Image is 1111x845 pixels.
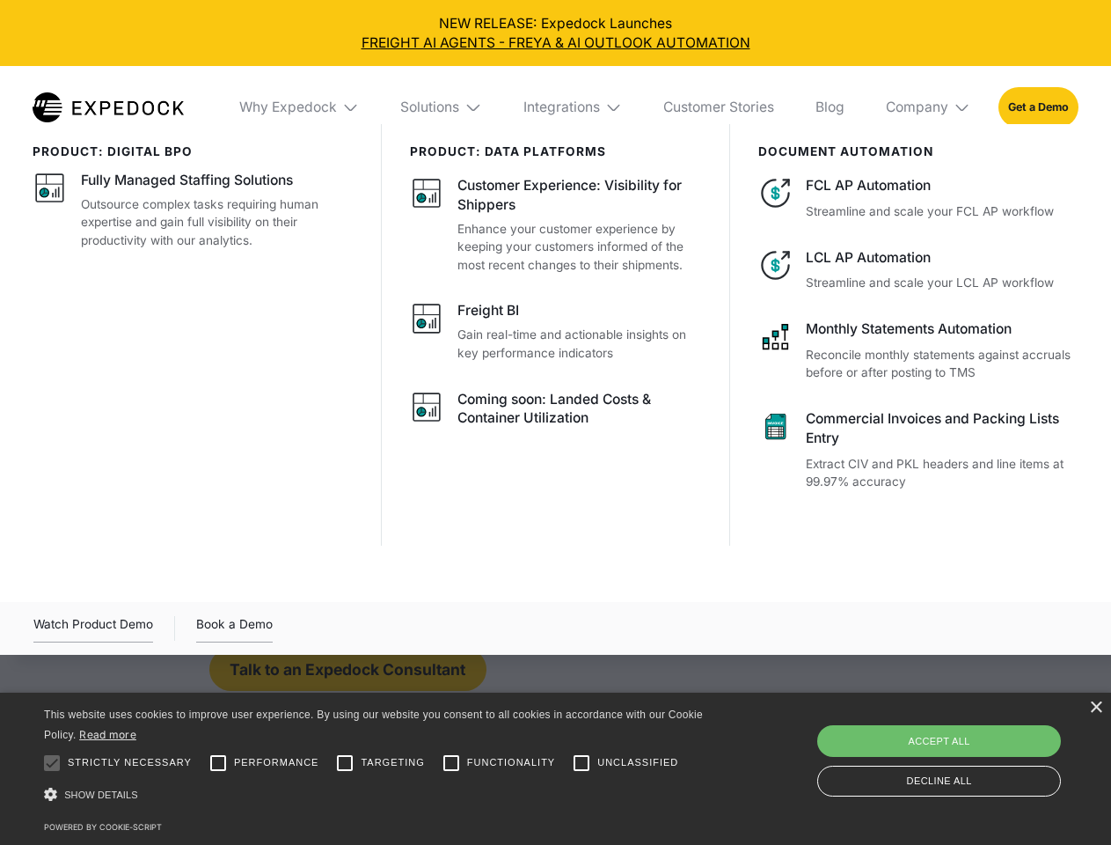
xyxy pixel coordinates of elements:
div: LCL AP Automation [806,248,1078,268]
a: FCL AP AutomationStreamline and scale your FCL AP workflow [758,176,1078,220]
span: Show details [64,790,138,800]
p: Extract CIV and PKL headers and line items at 99.97% accuracy [806,455,1078,491]
a: Powered by cookie-script [44,822,162,832]
p: Streamline and scale your LCL AP workflow [806,274,1078,292]
div: Why Expedock [239,99,337,116]
a: Monthly Statements AutomationReconcile monthly statements against accruals before or after postin... [758,320,1078,382]
a: Commercial Invoices and Packing Lists EntryExtract CIV and PKL headers and line items at 99.97% a... [758,409,1078,491]
p: Reconcile monthly statements against accruals before or after posting to TMS [806,346,1078,382]
a: Customer Stories [649,66,787,149]
a: Coming soon: Landed Costs & Container Utilization [410,390,703,434]
p: Streamline and scale your FCL AP workflow [806,202,1078,221]
a: Get a Demo [998,87,1078,127]
div: Commercial Invoices and Packing Lists Entry [806,409,1078,448]
a: Book a Demo [196,614,273,643]
div: Watch Product Demo [33,614,153,643]
p: Enhance your customer experience by keeping your customers informed of the most recent changes to... [457,220,702,275]
a: LCL AP AutomationStreamline and scale your LCL AP workflow [758,248,1078,292]
div: Why Expedock [225,66,373,149]
span: Performance [234,755,319,770]
div: Company [872,66,984,149]
div: Integrations [523,99,600,116]
a: open lightbox [33,614,153,643]
span: Functionality [467,755,555,770]
div: NEW RELEASE: Expedock Launches [14,14,1098,53]
p: Outsource complex tasks requiring human expertise and gain full visibility on their productivity ... [81,195,354,250]
a: Read more [79,728,136,741]
span: Strictly necessary [68,755,192,770]
div: Solutions [400,99,459,116]
a: Customer Experience: Visibility for ShippersEnhance your customer experience by keeping your cust... [410,176,703,274]
div: document automation [758,144,1078,158]
div: Solutions [387,66,496,149]
div: Coming soon: Landed Costs & Container Utilization [457,390,702,429]
div: product: digital bpo [33,144,354,158]
span: Unclassified [597,755,678,770]
div: Customer Experience: Visibility for Shippers [457,176,702,215]
a: Fully Managed Staffing SolutionsOutsource complex tasks requiring human expertise and gain full v... [33,171,354,249]
div: Integrations [509,66,636,149]
div: FCL AP Automation [806,176,1078,195]
div: Company [886,99,948,116]
a: FREIGHT AI AGENTS - FREYA & AI OUTLOOK AUTOMATION [14,33,1098,53]
span: Targeting [361,755,424,770]
p: Gain real-time and actionable insights on key performance indicators [457,326,702,362]
a: Freight BIGain real-time and actionable insights on key performance indicators [410,301,703,362]
a: Blog [801,66,858,149]
div: Show details [44,783,709,807]
div: PRODUCT: data platforms [410,144,703,158]
span: This website uses cookies to improve user experience. By using our website you consent to all coo... [44,709,703,741]
iframe: Chat Widget [818,655,1111,845]
div: Fully Managed Staffing Solutions [81,171,293,190]
div: Freight BI [457,301,519,320]
div: Monthly Statements Automation [806,320,1078,339]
